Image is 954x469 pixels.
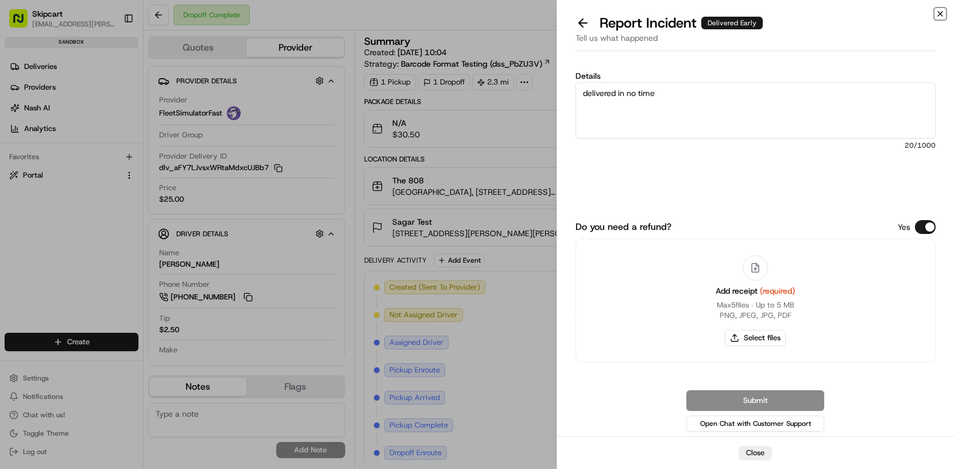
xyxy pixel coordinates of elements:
[716,286,795,296] span: Add receipt
[739,446,772,460] button: Close
[39,110,188,121] div: Start new chat
[760,286,795,296] span: (required)
[11,110,32,130] img: 1736555255976-a54dd68f-1ca7-489b-9aae-adbdc363a1c4
[97,168,106,177] div: 💻
[576,220,671,234] label: Do you need a refund?
[11,168,21,177] div: 📗
[600,14,763,32] p: Report Incident
[39,121,145,130] div: We're available if you need us!
[717,300,794,310] p: Max 5 files ∙ Up to 5 MB
[7,162,92,183] a: 📗Knowledge Base
[30,74,190,86] input: Clear
[11,11,34,34] img: Nash
[576,82,936,139] textarea: delivered in no time
[195,113,209,127] button: Start new chat
[701,17,763,29] div: Delivered Early
[114,195,139,203] span: Pylon
[92,162,189,183] a: 💻API Documentation
[81,194,139,203] a: Powered byPylon
[11,46,209,64] p: Welcome 👋
[686,416,824,432] button: Open Chat with Customer Support
[720,310,791,321] p: PNG, JPEG, JPG, PDF
[576,141,936,150] span: 20 /1000
[898,221,910,233] p: Yes
[725,330,786,346] button: Select files
[576,72,936,80] label: Details
[109,167,184,178] span: API Documentation
[23,167,88,178] span: Knowledge Base
[576,32,936,51] div: Tell us what happened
